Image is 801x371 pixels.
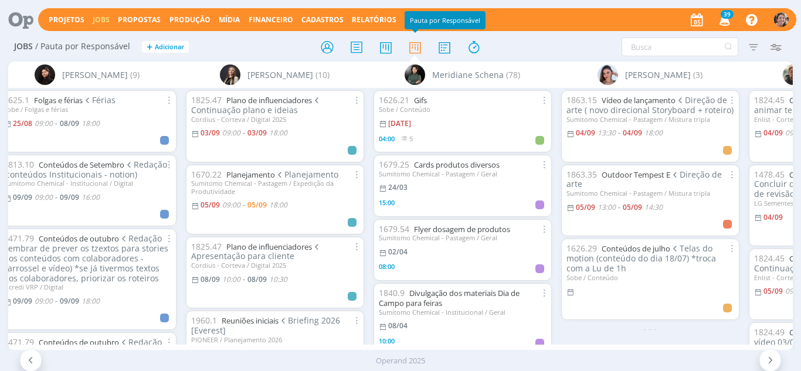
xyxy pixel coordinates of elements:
[298,15,347,25] button: Cadastros
[55,298,57,305] : -
[379,287,405,298] span: 1840.9
[114,15,164,25] button: Propostas
[315,69,330,81] span: (10)
[62,69,128,81] span: [PERSON_NAME]
[4,233,168,283] span: Redação (lembrar de prever os tzextos para stories dos conteúdos com colaboradores - carrossel e ...
[432,69,504,81] span: Meridiane Schena
[602,95,676,105] a: Vídeo de lançamento
[721,10,734,19] span: 39
[243,130,245,137] : -
[414,95,427,105] a: Gifs
[379,170,547,178] div: Sumitomo Chemical - Pastagem / Geral
[405,11,486,29] div: Pauta por Responsável
[191,315,217,326] span: 1960.1
[34,95,83,105] a: Folgas e férias
[379,308,547,316] div: Sumitomo Chemical - Institucional / Geral
[4,94,29,105] span: 1625.1
[379,262,395,271] span: 08:00
[191,94,322,115] span: Continuação plano e ideias
[13,118,32,128] : 25/08
[118,15,161,25] span: Propostas
[4,159,168,180] span: Redação (conteúdos Institucionais - notion)
[348,15,400,25] button: Relatórios
[763,286,783,296] : 05/09
[618,130,620,137] : -
[763,128,783,138] : 04/09
[693,69,702,81] span: (3)
[712,9,736,30] button: 39
[226,169,275,180] a: Planejamento
[49,15,84,25] a: Projetos
[4,159,34,170] span: 1813.10
[598,64,618,85] img: N
[191,336,359,343] div: PIONEER / Planejamento 2026
[35,64,55,85] img: L
[147,41,152,53] span: +
[142,41,189,53] button: +Adicionar
[269,200,287,210] : 18:00
[93,15,110,25] a: Jobs
[249,15,293,25] a: Financeiro
[566,169,597,180] span: 1863.35
[243,202,245,209] : -
[60,192,79,202] : 09/09
[566,115,734,123] div: Sumitomo Chemical - Pastagem / Mistura tripla
[379,223,409,234] span: 1679.54
[379,234,547,241] div: Sumitomo Chemical - Pastagem / Geral
[191,169,222,180] span: 1670.22
[301,15,344,25] span: Cadastros
[39,233,119,244] a: Conteúdos de outubro
[625,69,691,81] span: [PERSON_NAME]
[201,274,220,284] : 08/09
[754,169,785,180] span: 1478.45
[39,159,124,170] a: Conteúdos de Setembro
[506,69,520,81] span: (78)
[201,200,220,210] : 05/09
[602,243,670,254] a: Conteúdos de julho
[226,241,312,252] a: Plano de influenciadores
[13,296,32,306] : 09/09
[576,128,595,138] : 04/09
[247,274,267,284] : 08/09
[644,128,663,138] : 18:00
[60,296,79,306] : 09/09
[191,241,322,262] span: Apresentação para cliente
[754,253,785,264] span: 1824.45
[169,15,211,25] a: Produção
[55,120,57,127] : -
[644,202,663,212] : 14:30
[379,134,395,143] span: 04:00
[39,337,119,348] a: Conteúdos de outubro
[388,118,411,128] : [DATE]
[247,128,267,138] : 03/09
[4,336,34,348] span: 1471.79
[388,321,408,331] : 08/04
[83,94,116,105] span: Férias
[269,128,287,138] : 18:00
[774,12,789,27] img: A
[4,105,171,113] div: Sobe / Folgas e férias
[556,322,744,335] div: - - -
[566,274,734,281] div: Sobe / Conteúdo
[388,247,408,257] : 02/04
[566,94,597,105] span: 1863.15
[45,15,88,25] button: Projetos
[379,94,409,105] span: 1626.21
[269,274,287,284] : 10:30
[754,94,785,105] span: 1824.45
[379,105,547,113] div: Sobe / Conteúdo
[379,159,409,170] span: 1679.25
[82,118,100,128] : 18:00
[414,159,500,170] a: Cards produtos diversos
[566,169,722,190] span: Direção de arte
[598,202,616,212] : 13:00
[243,276,245,283] : -
[379,198,395,207] span: 15:00
[219,15,240,25] a: Mídia
[623,128,642,138] : 04/09
[598,128,616,138] : 13:30
[191,115,359,123] div: Cordius - Corteva / Digital 2025
[566,243,597,254] span: 1626.29
[576,202,595,212] : 05/09
[191,315,341,336] span: Briefing 2026 [Everest]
